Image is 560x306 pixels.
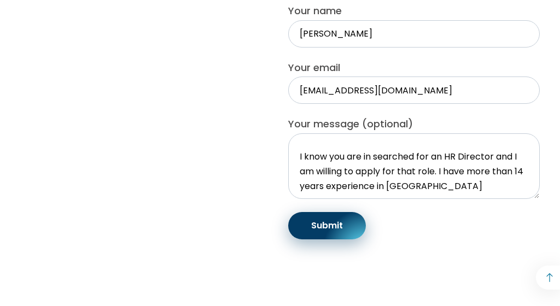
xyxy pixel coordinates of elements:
[288,2,540,48] label: Your name
[288,20,540,48] input: Your name
[288,58,540,104] label: Your email
[288,133,540,199] textarea: Your message (optional)
[288,212,366,239] input: Submit
[288,2,540,239] form: Contact form
[288,76,540,104] input: Your email
[288,115,540,199] label: Your message (optional)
